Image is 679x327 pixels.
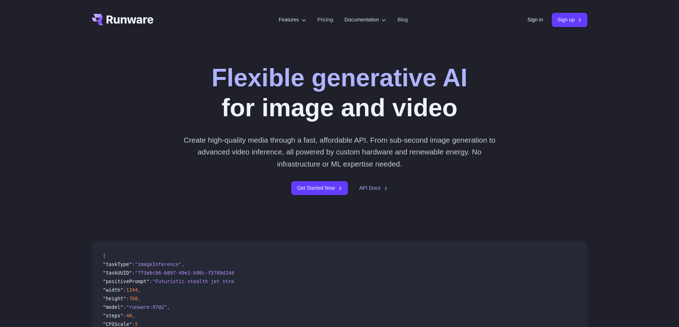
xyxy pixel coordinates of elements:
[345,16,386,24] label: Documentation
[132,261,135,267] span: :
[126,296,129,301] span: :
[135,261,182,267] span: "imageInference"
[397,16,408,24] a: Blog
[103,287,123,293] span: "width"
[103,253,106,259] span: {
[318,16,333,24] a: Pricing
[126,287,138,293] span: 1344
[167,304,170,310] span: ,
[126,313,132,318] span: 40
[211,63,467,123] h1: for image and video
[181,261,184,267] span: ,
[138,296,141,301] span: ,
[528,16,543,24] a: Sign in
[123,287,126,293] span: :
[132,313,135,318] span: ,
[103,261,132,267] span: "taskType"
[126,304,167,310] span: "runware:97@2"
[123,313,126,318] span: :
[103,321,132,327] span: "CFGScale"
[103,296,126,301] span: "height"
[123,304,126,310] span: :
[138,287,141,293] span: ,
[103,313,123,318] span: "steps"
[153,279,418,284] span: "Futuristic stealth jet streaking through a neon-lit cityscape with glowing purple exhaust"
[291,181,348,195] a: Get Started Now
[211,64,467,92] strong: Flexible generative AI
[149,279,152,284] span: :
[181,134,498,170] p: Create high-quality media through a fast, affordable API. From sub-second image generation to adv...
[92,14,154,25] a: Go to /
[359,184,388,192] a: API Docs
[552,13,588,27] a: Sign up
[103,270,132,276] span: "taskUUID"
[279,16,306,24] label: Features
[135,270,246,276] span: "7f3ebcb6-b897-49e1-b98c-f5789d2d40d7"
[103,304,123,310] span: "model"
[135,321,138,327] span: 5
[129,296,138,301] span: 768
[132,321,135,327] span: :
[132,270,135,276] span: :
[103,279,150,284] span: "positivePrompt"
